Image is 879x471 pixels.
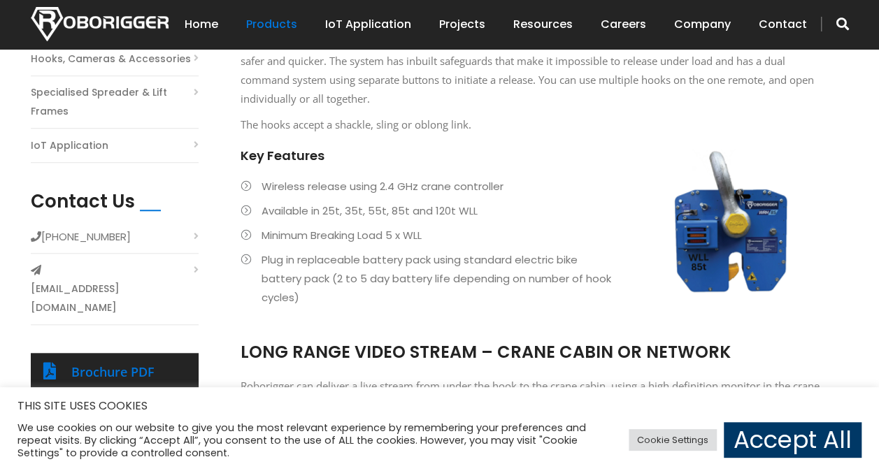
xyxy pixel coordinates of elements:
a: Company [674,3,731,46]
h5: THIS SITE USES COOKIES [17,397,862,415]
a: Home [185,3,218,46]
a: Specialised Spreader & Lift Frames [31,83,199,121]
p: The hooks accept a shackle, sling or oblong link. [241,115,828,134]
a: Hooks, Cameras & Accessories [31,50,191,68]
li: Plug in replaceable battery pack using standard electric bike battery pack (2 to 5 day battery li... [241,250,828,307]
a: Products [246,3,297,46]
p: Roborigger can deliver a live stream from under the hook to the crane cabin, using a high definit... [241,377,828,433]
a: IoT Application [31,136,108,155]
li: [PHONE_NUMBER] [31,227,199,254]
a: Resources [513,3,573,46]
h4: Key Features [241,147,828,164]
li: Available in 25t, 35t, 55t, 85t and 120t WLL [241,201,828,220]
a: IoT Application [325,3,411,46]
a: Projects [439,3,485,46]
a: Careers [601,3,646,46]
h2: Contact Us [31,191,135,212]
a: Cookie Settings [629,429,717,451]
span: Minimum Breaking Load 5 x WLL [262,228,422,242]
a: [EMAIL_ADDRESS][DOMAIN_NAME] [31,280,199,317]
h2: LONG RANGE VIDEO STREAM – CRANE CABIN OR NETWORK [241,340,828,364]
p: The Roborigger wireless release hook allows for the remote release of landed loads via remote con... [241,14,828,108]
a: Contact [759,3,807,46]
li: Wireless release using 2.4 GHz crane controller [241,177,828,196]
a: Brochure PDF [71,363,155,380]
img: Nortech [31,7,169,41]
div: We use cookies on our website to give you the most relevant experience by remembering your prefer... [17,421,608,459]
a: Accept All [724,422,862,458]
